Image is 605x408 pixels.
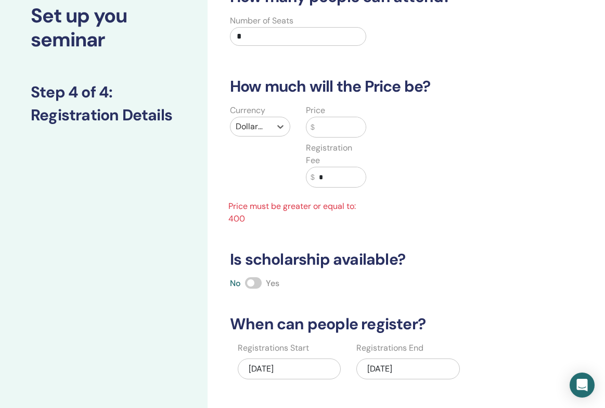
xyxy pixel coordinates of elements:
label: Number of Seats [230,15,293,27]
label: Currency [230,104,265,117]
h3: Registration Details [31,106,176,125]
div: [DATE] [238,358,341,379]
label: Price [306,104,325,117]
span: $ [311,122,315,133]
div: Open Intercom Messenger [570,373,595,398]
span: No [230,278,241,289]
h3: How much will the Price be? [224,77,540,96]
h3: When can people register? [224,315,540,333]
label: Registrations End [356,342,423,354]
span: $ [311,172,315,183]
label: Registrations Start [238,342,309,354]
h3: Step 4 of 4 : [31,83,176,102]
span: Yes [266,278,279,289]
div: [DATE] [356,358,459,379]
h2: Set up you seminar [31,4,176,52]
label: Registration Fee [306,142,366,167]
span: Price must be greater or equal to: 400 [222,200,374,225]
h3: Is scholarship available? [224,250,540,269]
